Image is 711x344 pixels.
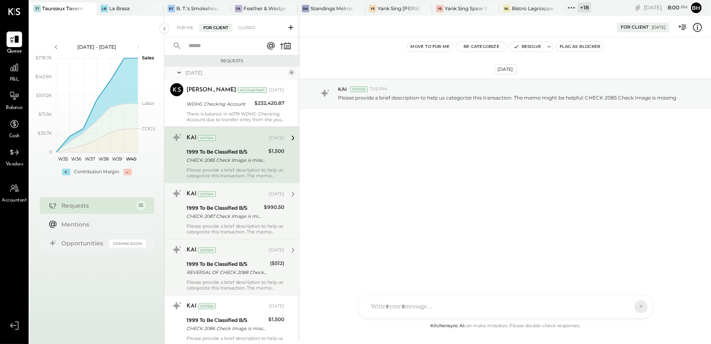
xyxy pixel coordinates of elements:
div: CHECK 2086 Check Image is missing [187,324,266,333]
div: WDHG Checking Account [187,100,252,108]
text: W39 [112,156,122,162]
div: 6 [288,69,295,76]
div: Opportunities [62,239,105,247]
div: [DATE] [269,247,284,253]
text: COGS [142,126,155,131]
text: $71.5K [38,111,52,117]
div: System [198,191,216,197]
div: For Client [621,24,649,31]
div: [DATE] [185,69,286,76]
div: System [350,86,368,92]
button: Move to for me [407,42,453,52]
div: 1999 To Be Classified B/S [187,260,268,268]
div: YS [436,5,443,12]
div: 1999 To Be Classified B/S [187,204,261,212]
div: La Brasa [109,5,130,12]
div: KAI [187,246,196,254]
text: W38 [99,156,109,162]
div: B. T.'s Smokehouse [176,5,218,12]
div: Mentions [62,220,142,229]
div: [DATE] [269,135,284,141]
p: Please provide a brief description to help us categorize this transaction. The memo might be help... [338,94,676,101]
button: Resolve [510,42,544,52]
div: [DATE] [269,303,284,310]
div: REVERSAL OF CHECK 2088 Check Image is missing [187,268,268,276]
div: Requests [169,58,295,64]
a: Vendors [0,145,28,168]
div: 1999 To Be Classified B/S [187,316,266,324]
div: [DATE] [494,64,517,75]
div: LB [101,5,108,12]
div: For Me [173,24,198,32]
div: TT [34,5,41,12]
div: $990.50 [264,203,284,211]
span: KAI [338,86,347,93]
text: Sales [142,55,154,61]
text: W35 [58,156,67,162]
span: Balance [6,104,23,112]
text: $178.7K [36,55,52,61]
text: Labor [142,100,154,106]
div: [DATE] [269,87,284,93]
a: P&L [0,60,28,84]
div: KAI [187,302,196,310]
button: Bh [690,1,703,14]
div: YS [369,5,376,12]
button: Flag as Blocker [556,42,603,52]
div: copy link [634,3,642,12]
div: Closed [234,24,259,32]
div: System [198,247,216,253]
div: Yank Sing Spear Street [445,5,487,12]
text: $142.9K [35,74,52,79]
div: There is balance in 4079 WDHG Checking Account due to transfer entry from the year [DATE]. Kindly... [187,111,284,122]
div: Coming Soon [109,240,146,247]
div: Bistro Lagniappe [512,5,553,12]
a: Balance [0,88,28,112]
div: + 18 [578,2,591,13]
div: Please provide a brief description to help us categorize this transaction. The memo might be help... [187,223,284,235]
a: Accountant [0,181,28,204]
div: - [124,169,132,175]
div: Accountant [238,87,267,93]
div: $1,500 [268,315,284,324]
div: KAI [187,134,196,142]
text: W37 [85,156,95,162]
div: $232,420.87 [254,99,284,107]
div: + [62,169,70,175]
span: 7:05 PM [370,86,387,93]
div: Feather & Wedge [243,5,286,12]
div: SM [302,5,309,12]
button: Re-Categorize [456,42,507,52]
div: KAI [187,190,196,198]
div: Contribution Margin [74,169,119,175]
div: Requests [62,201,132,210]
text: W36 [71,156,81,162]
span: Vendors [6,161,23,168]
a: Queue [0,32,28,55]
span: Accountant [2,197,27,204]
div: [DATE] [644,4,688,11]
div: Please provide a brief description to help us categorize this transaction. The memo might be help... [187,167,284,179]
text: W40 [126,156,136,162]
div: 1999 To Be Classified B/S [187,148,266,156]
div: Yank Sing [PERSON_NAME][GEOGRAPHIC_DATA] [378,5,420,12]
span: Cash [9,133,20,140]
div: [DATE] [269,191,284,197]
div: System [198,303,216,309]
text: $35.7K [38,130,52,136]
div: BT [168,5,175,12]
div: [DATE] [652,25,666,30]
text: 0 [49,149,52,155]
div: Please provide a brief description to help us categorize this transaction. The memo might be help... [187,279,284,291]
div: [DATE] - [DATE] [62,43,132,50]
a: Cash [0,116,28,140]
span: Queue [7,48,22,55]
div: System [198,135,216,141]
div: $1,500 [268,147,284,155]
div: 35 [136,201,146,210]
text: $107.2K [36,93,52,98]
div: Standings Melrose [310,5,353,12]
div: CHECK 2087 Check Image is missing [187,212,261,220]
div: BL [503,5,511,12]
div: [PERSON_NAME] [187,86,236,94]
